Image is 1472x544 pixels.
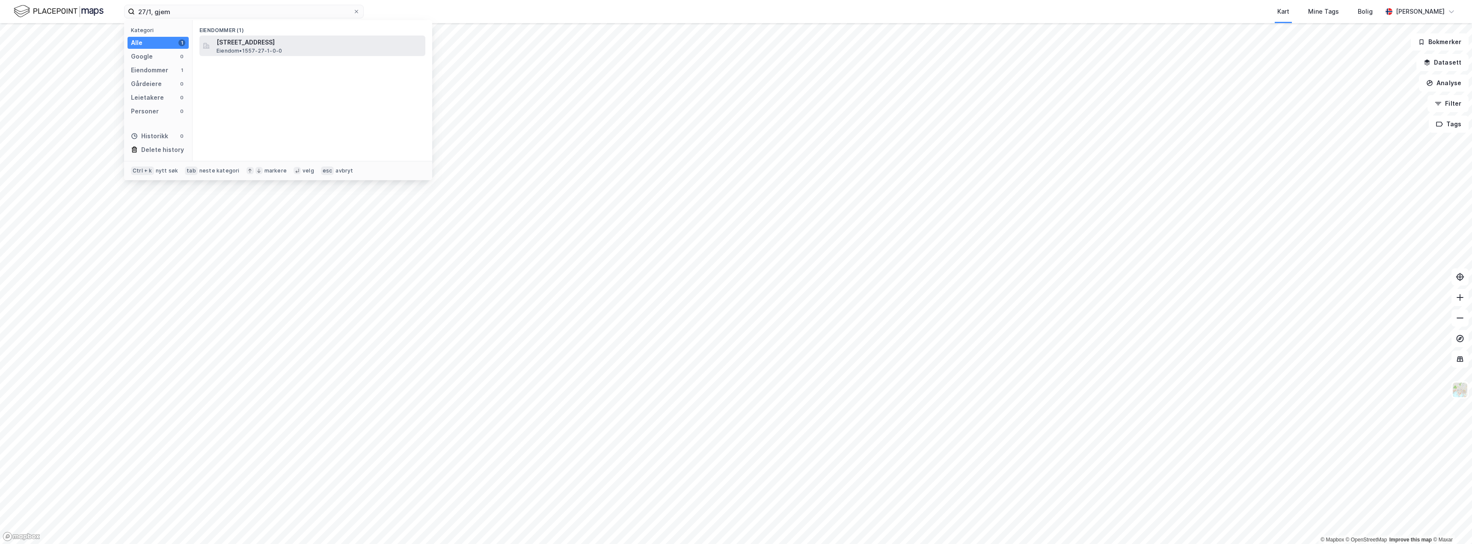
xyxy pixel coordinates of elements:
[178,108,185,115] div: 0
[1427,95,1469,112] button: Filter
[135,5,353,18] input: Søk på adresse, matrikkel, gårdeiere, leietakere eller personer
[321,166,334,175] div: esc
[1411,33,1469,51] button: Bokmerker
[193,20,432,36] div: Eiendommer (1)
[131,79,162,89] div: Gårdeiere
[1389,537,1432,543] a: Improve this map
[178,67,185,74] div: 1
[178,39,185,46] div: 1
[131,131,168,141] div: Historikk
[1396,6,1445,17] div: [PERSON_NAME]
[1308,6,1339,17] div: Mine Tags
[131,51,153,62] div: Google
[14,4,104,19] img: logo.f888ab2527a4732fd821a326f86c7f29.svg
[335,167,353,174] div: avbryt
[1416,54,1469,71] button: Datasett
[156,167,178,174] div: nytt søk
[1452,382,1468,398] img: Z
[1321,537,1344,543] a: Mapbox
[131,27,189,33] div: Kategori
[178,53,185,60] div: 0
[199,167,240,174] div: neste kategori
[3,532,40,541] a: Mapbox homepage
[131,106,159,116] div: Personer
[1419,74,1469,92] button: Analyse
[185,166,198,175] div: tab
[217,37,422,48] span: [STREET_ADDRESS]
[217,48,282,54] span: Eiendom • 1557-27-1-0-0
[1429,503,1472,544] iframe: Chat Widget
[303,167,314,174] div: velg
[1429,116,1469,133] button: Tags
[1429,503,1472,544] div: Kontrollprogram for chat
[178,94,185,101] div: 0
[131,92,164,103] div: Leietakere
[141,145,184,155] div: Delete history
[1358,6,1373,17] div: Bolig
[131,38,142,48] div: Alle
[131,65,168,75] div: Eiendommer
[1277,6,1289,17] div: Kart
[178,133,185,140] div: 0
[131,166,154,175] div: Ctrl + k
[1346,537,1387,543] a: OpenStreetMap
[178,80,185,87] div: 0
[264,167,287,174] div: markere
